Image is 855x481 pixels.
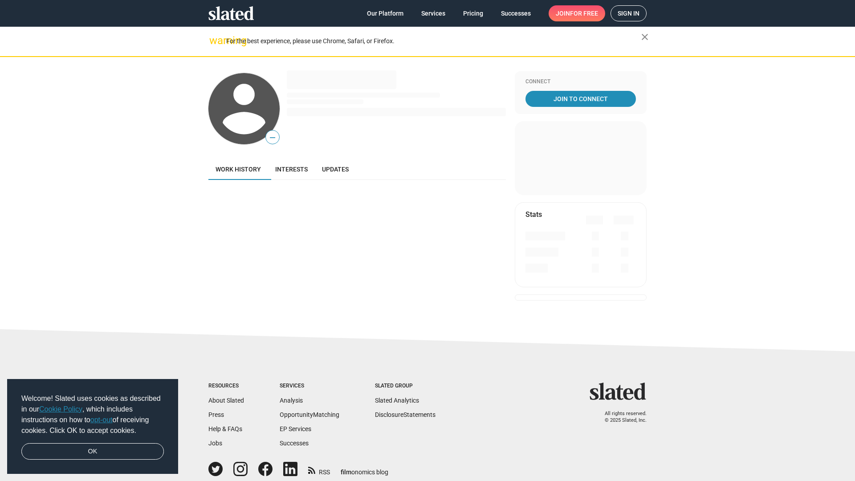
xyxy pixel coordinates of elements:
[525,210,542,219] mat-card-title: Stats
[341,461,388,477] a: filmonomics blog
[280,425,311,432] a: EP Services
[375,411,436,418] a: DisclosureStatements
[208,425,242,432] a: Help & FAQs
[501,5,531,21] span: Successes
[456,5,490,21] a: Pricing
[367,5,403,21] span: Our Platform
[275,166,308,173] span: Interests
[322,166,349,173] span: Updates
[208,440,222,447] a: Jobs
[375,397,419,404] a: Slated Analytics
[595,411,647,424] p: All rights reserved. © 2025 Slated, Inc.
[525,91,636,107] a: Join To Connect
[39,405,82,413] a: Cookie Policy
[360,5,411,21] a: Our Platform
[21,393,164,436] span: Welcome! Slated uses cookies as described in our , which includes instructions on how to of recei...
[209,35,220,46] mat-icon: warning
[556,5,598,21] span: Join
[268,159,315,180] a: Interests
[280,383,339,390] div: Services
[570,5,598,21] span: for free
[280,397,303,404] a: Analysis
[280,411,339,418] a: OpportunityMatching
[208,159,268,180] a: Work history
[7,379,178,474] div: cookieconsent
[21,443,164,460] a: dismiss cookie message
[216,166,261,173] span: Work history
[90,416,113,424] a: opt-out
[618,6,639,21] span: Sign in
[525,78,636,86] div: Connect
[463,5,483,21] span: Pricing
[494,5,538,21] a: Successes
[308,463,330,477] a: RSS
[375,383,436,390] div: Slated Group
[421,5,445,21] span: Services
[341,469,351,476] span: film
[414,5,452,21] a: Services
[527,91,634,107] span: Join To Connect
[315,159,356,180] a: Updates
[208,383,244,390] div: Resources
[226,35,641,47] div: For the best experience, please use Chrome, Safari, or Firefox.
[549,5,605,21] a: Joinfor free
[280,440,309,447] a: Successes
[208,411,224,418] a: Press
[208,397,244,404] a: About Slated
[611,5,647,21] a: Sign in
[639,32,650,42] mat-icon: close
[266,132,279,143] span: —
